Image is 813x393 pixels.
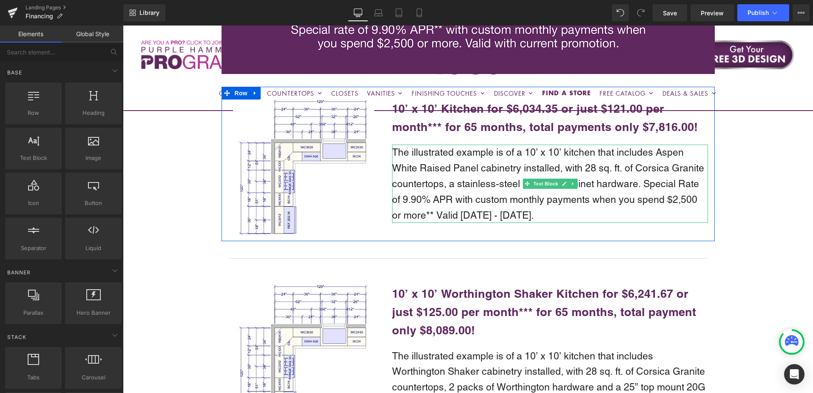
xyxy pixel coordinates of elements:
[68,308,119,317] span: Hero Banner
[110,61,127,74] span: Row
[612,4,629,21] button: Undo
[127,61,138,74] a: Expand / Collapse
[8,373,59,382] span: Tabs
[8,244,59,253] span: Separator
[409,4,429,21] a: Mobile
[8,154,59,162] span: Text Block
[68,373,119,382] span: Carousel
[8,199,59,208] span: Icon
[6,268,31,276] span: Banner
[368,4,389,21] a: Laptop
[663,9,677,17] span: Save
[793,4,810,21] button: More
[691,4,734,21] a: Preview
[269,261,573,311] b: 10’ x 10’ Worthington Shaker Kitchen for $6,241.67 or just $125.00 per month*** for 65 months, to...
[68,108,119,117] span: Heading
[269,76,575,108] b: 10’ x 10’ Kitchen for $6,034.35 or just $121.00 per month*** for 65 months, total payments only $...
[748,9,769,16] span: Publish
[139,9,159,17] span: Library
[8,308,59,317] span: Parallax
[446,153,455,163] a: Expand / Collapse
[68,244,119,253] span: Liquid
[737,4,789,21] button: Publish
[8,108,59,117] span: Row
[348,4,368,21] a: Desktop
[26,13,53,20] span: Financing
[26,4,123,11] a: Landing Pages
[701,9,724,17] span: Preview
[6,68,23,77] span: Base
[123,4,165,21] a: New Library
[6,333,27,341] span: Stack
[68,199,119,208] span: Button
[632,4,649,21] button: Redo
[62,26,123,43] a: Global Style
[409,153,437,163] span: Text Block
[784,364,804,384] div: Open Intercom Messenger
[68,154,119,162] span: Image
[389,4,409,21] a: Tablet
